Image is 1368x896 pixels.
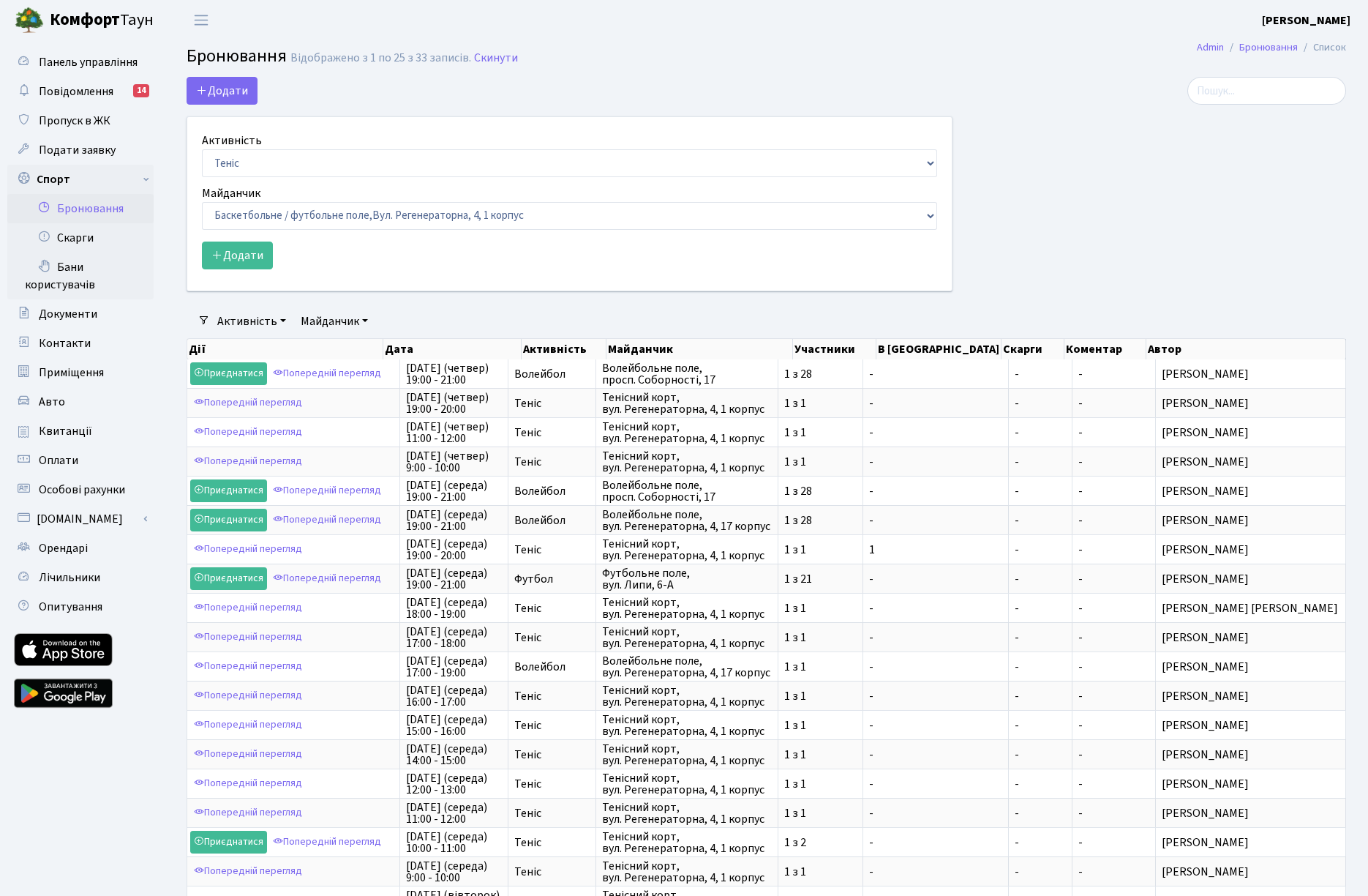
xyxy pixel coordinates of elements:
a: Подати заявку [7,135,154,165]
a: Бронювання [7,194,154,223]
th: Дії [187,339,383,359]
span: [DATE] (середа) 14:00 - 15:00 [406,743,502,766]
span: [PERSON_NAME] [1162,397,1339,409]
span: Футбольне поле, вул. Липи, 6-А [602,567,771,591]
b: [PERSON_NAME] [1262,12,1350,29]
span: - [1015,515,1066,526]
span: Теніс [514,427,590,438]
span: Тенісний корт, вул. Регенераторна, 4, 1 корпус [602,597,771,620]
span: Документи [39,306,97,322]
a: Орендарі [7,534,154,563]
a: Попередній перегляд [190,743,306,766]
span: Оплати [39,452,78,468]
span: [DATE] (середа) 15:00 - 16:00 [406,714,502,737]
span: Бронювання [187,43,287,69]
span: [DATE] (середа) 9:00 - 10:00 [406,860,502,884]
a: Контакти [7,329,154,358]
a: Попередній перегляд [190,655,306,678]
span: - [869,690,1002,702]
span: Тенісний корт, вул. Регенераторна, 4, 1 корпус [602,831,771,854]
a: Попередній перегляд [190,421,306,444]
a: [PERSON_NAME] [1262,12,1350,29]
th: В [GEOGRAPHIC_DATA] [876,339,1001,359]
a: Квитанції [7,417,154,446]
span: 1 з 1 [784,778,857,790]
span: - [1078,864,1083,880]
span: Волейбольне поле, просп. Соборності, 17 [602,362,771,386]
span: - [1015,397,1066,409]
span: - [869,427,1002,438]
span: [DATE] (середа) 16:00 - 17:00 [406,684,502,708]
img: logo.png [15,6,44,35]
span: - [1078,835,1083,851]
span: [PERSON_NAME] [1162,749,1339,761]
span: Лічильники [39,570,100,586]
input: Пошук... [1187,77,1346,105]
span: Теніс [514,778,590,790]
span: Волейбольне поле, вул. Регенераторна, 4, 17 корпус [602,655,771,679]
span: [PERSON_NAME] [PERSON_NAME] [1162,602,1339,614]
a: Попередній перегляд [269,479,385,502]
span: - [1078,395,1083,411]
span: - [1078,600,1083,616]
span: Теніс [514,690,590,702]
span: Волейбольне поле, вул. Регенераторна, 4, 17 корпус [602,509,771,532]
a: Попередній перегляд [190,860,306,883]
span: Орендарі [39,540,88,556]
span: Тенісний корт, вул. Регенераторна, 4, 1 корпус [602,860,771,884]
span: - [1078,571,1083,587]
th: Автор [1146,339,1346,359]
span: Волейбол [514,515,590,526]
span: - [1015,837,1066,848]
span: Теніс [514,749,590,761]
span: 1 з 1 [784,427,857,438]
button: Переключити навігацію [183,8,219,32]
a: Документи [7,299,154,329]
span: Теніс [514,456,590,468]
div: Відображено з 1 по 25 з 33 записів. [290,51,471,65]
span: 1 з 1 [784,456,857,468]
span: [PERSON_NAME] [1162,690,1339,702]
span: - [1078,776,1083,792]
span: - [1078,688,1083,704]
a: Приєднатися [190,831,267,854]
a: Попередній перегляд [269,362,385,385]
span: 1 з 1 [784,661,857,673]
span: - [869,778,1002,790]
span: - [1078,747,1083,763]
span: Опитування [39,599,102,615]
span: Волейбольне поле, просп. Соборності, 17 [602,479,771,503]
div: 14 [133,84,149,97]
a: Особові рахунки [7,475,154,504]
span: Приміщення [39,365,104,381]
span: [PERSON_NAME] [1162,515,1339,526]
span: 1 з 1 [784,397,857,409]
span: [DATE] (четвер) 9:00 - 10:00 [406,450,502,474]
label: Активність [202,132,262,149]
span: - [1015,749,1066,761]
th: Майданчик [606,339,793,359]
span: [PERSON_NAME] [1162,632,1339,643]
span: - [1015,866,1066,878]
a: [DOMAIN_NAME] [7,504,154,534]
a: Бронювання [1239,40,1298,55]
span: - [869,485,1002,497]
span: Тенісний корт, вул. Регенераторна, 4, 1 корпус [602,450,771,474]
span: 1 з 1 [784,749,857,761]
span: - [1015,807,1066,819]
span: 1 з 21 [784,573,857,585]
span: [DATE] (четвер) 19:00 - 20:00 [406,392,502,415]
span: Тенісний корт, вул. Регенераторна, 4, 1 корпус [602,802,771,825]
span: [PERSON_NAME] [1162,661,1339,673]
a: Бани користувачів [7,253,154,299]
span: Футбол [514,573,590,585]
span: - [869,866,1002,878]
span: - [1078,425,1083,441]
a: Лічильники [7,563,154,592]
span: [PERSON_NAME] [1162,720,1339,731]
span: Волейбол [514,368,590,380]
a: Попередній перегляд [190,772,306,795]
span: 1 з 1 [784,632,857,643]
li: Список [1298,40,1346,56]
span: 1 з 28 [784,368,857,380]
